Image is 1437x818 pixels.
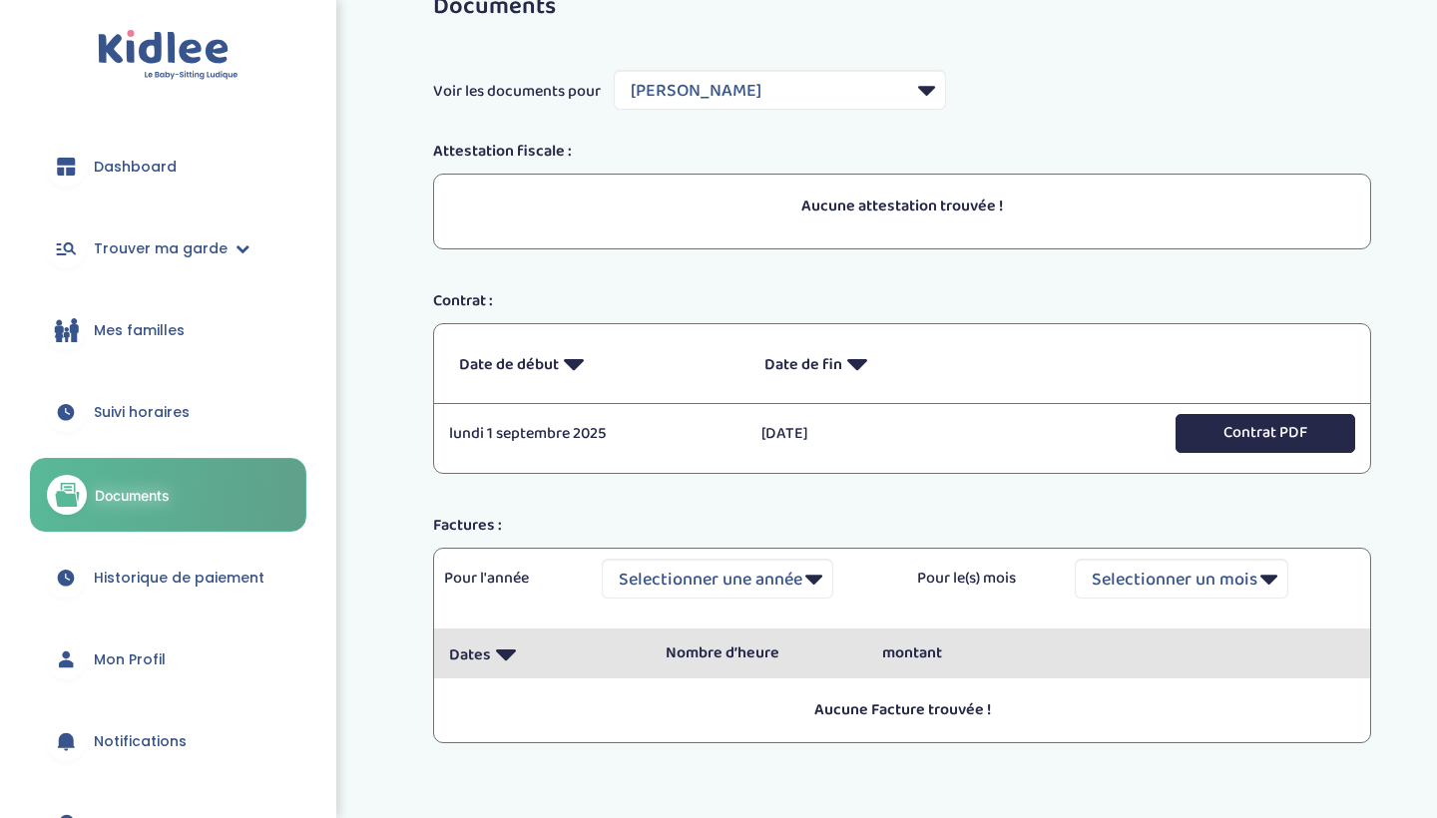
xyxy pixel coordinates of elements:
[94,731,187,752] span: Notifications
[30,458,306,532] a: Documents
[444,567,572,591] p: Pour l'année
[30,294,306,366] a: Mes familles
[1176,422,1355,444] a: Contrat PDF
[761,422,1044,446] p: [DATE]
[30,542,306,613] a: Historique de paiement
[882,641,1069,665] p: montant
[94,238,228,259] span: Trouver ma garde
[94,402,190,423] span: Suivi horaires
[94,157,177,178] span: Dashboard
[459,195,1345,218] p: Aucune attestation trouvée !
[30,131,306,203] a: Dashboard
[418,514,1386,538] div: Factures :
[449,698,1355,722] p: Aucune Facture trouvée !
[764,339,1040,388] p: Date de fin
[433,80,601,104] span: Voir les documents pour
[418,140,1386,164] div: Attestation fiscale :
[98,30,239,81] img: logo.svg
[94,320,185,341] span: Mes familles
[95,485,170,506] span: Documents
[449,629,636,678] p: Dates
[666,641,852,665] p: Nombre d’heure
[30,376,306,448] a: Suivi horaires
[459,339,734,388] p: Date de début
[1176,414,1355,453] button: Contrat PDF
[94,568,264,589] span: Historique de paiement
[449,422,731,446] p: lundi 1 septembre 2025
[30,212,306,284] a: Trouver ma garde
[94,649,166,670] span: Mon Profil
[917,567,1045,591] p: Pour le(s) mois
[30,623,306,695] a: Mon Profil
[418,289,1386,313] div: Contrat :
[30,705,306,777] a: Notifications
